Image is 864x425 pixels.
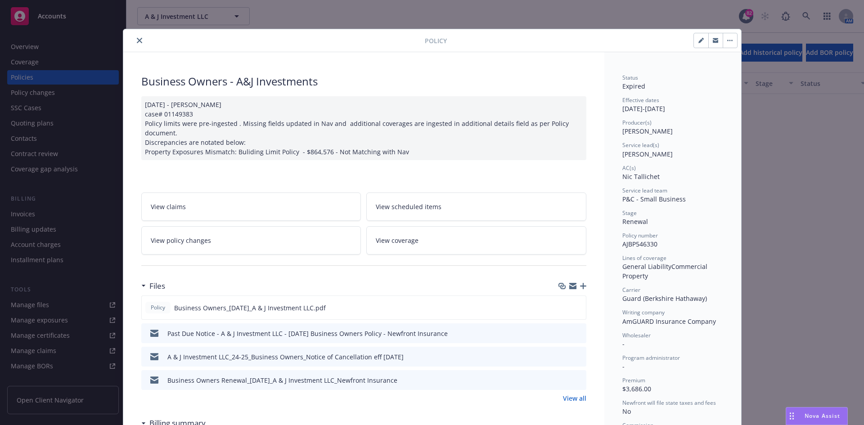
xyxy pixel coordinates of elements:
span: View claims [151,202,186,211]
span: Service lead(s) [622,141,659,149]
span: Status [622,74,638,81]
span: AJBP546330 [622,240,657,248]
div: A & J Investment LLC_24-25_Business Owners_Notice of Cancellation eff [DATE] [167,352,404,362]
span: View coverage [376,236,418,245]
a: View claims [141,192,361,221]
span: No [622,407,631,416]
span: View policy changes [151,236,211,245]
span: Producer(s) [622,119,652,126]
h3: Files [149,280,165,292]
div: [DATE] - [PERSON_NAME] case# 01149383 Policy limits were pre-ingested . Missing fields updated in... [141,96,586,160]
span: Program administrator [622,354,680,362]
div: Business Owners Renewal_[DATE]_A & J Investment LLC_Newfront Insurance [167,376,397,385]
span: Business Owners_[DATE]_A & J Investment LLC.pdf [174,303,326,313]
span: Effective dates [622,96,659,104]
span: Policy [149,304,167,312]
a: View scheduled items [366,192,586,221]
span: Stage [622,209,637,217]
span: Expired [622,82,645,90]
span: [PERSON_NAME] [622,127,673,135]
span: Newfront will file state taxes and fees [622,399,716,407]
span: Service lead team [622,187,667,194]
span: Carrier [622,286,640,294]
span: AmGUARD Insurance Company [622,317,716,326]
div: Drag to move [786,407,797,425]
button: Nova Assist [786,407,848,425]
span: $3,686.00 [622,385,651,393]
button: download file [560,329,567,338]
span: Writing company [622,309,665,316]
button: preview file [575,376,583,385]
button: download file [560,352,567,362]
span: AC(s) [622,164,636,172]
span: [PERSON_NAME] [622,150,673,158]
span: Lines of coverage [622,254,666,262]
button: preview file [575,352,583,362]
span: - [622,362,625,371]
span: General Liability [622,262,671,271]
a: View all [563,394,586,403]
div: Files [141,280,165,292]
button: download file [560,376,567,385]
button: download file [560,303,567,313]
span: Policy [425,36,447,45]
span: Nic Tallichet [622,172,660,181]
span: Premium [622,376,645,384]
span: Commercial Property [622,262,709,280]
span: Guard (Berkshire Hathaway) [622,294,707,303]
span: Policy number [622,232,658,239]
button: preview file [575,329,583,338]
a: View policy changes [141,226,361,255]
span: Wholesaler [622,331,651,339]
div: [DATE] - [DATE] [622,96,723,113]
span: Nova Assist [805,412,840,420]
a: View coverage [366,226,586,255]
span: View scheduled items [376,202,441,211]
button: close [134,35,145,46]
span: P&C - Small Business [622,195,686,203]
span: Renewal [622,217,648,226]
button: preview file [574,303,582,313]
div: Business Owners - A&J Investments [141,74,586,89]
div: Past Due Notice - A & J Investment LLC - [DATE] Business Owners Policy - Newfront Insurance [167,329,448,338]
span: - [622,340,625,348]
